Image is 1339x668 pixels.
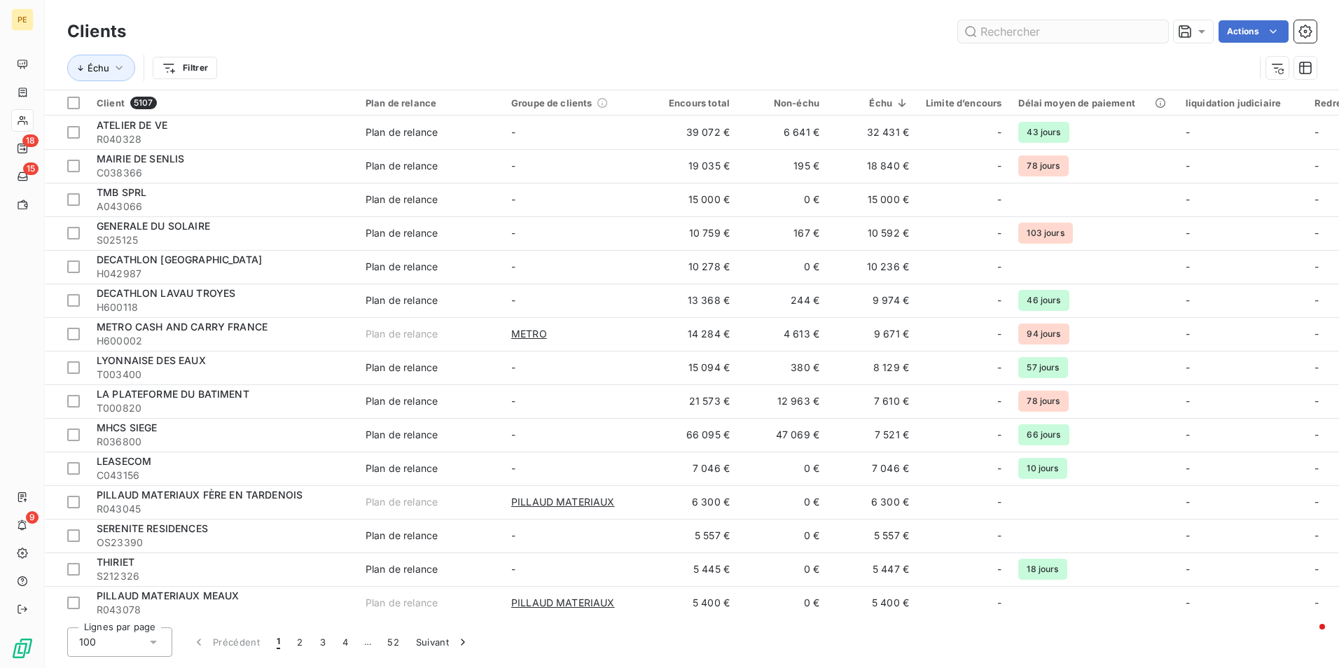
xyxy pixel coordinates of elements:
div: Délai moyen de paiement [1018,97,1168,109]
td: 5 447 € [828,552,917,586]
span: - [1314,193,1319,205]
td: 7 521 € [828,418,917,452]
td: 0 € [738,183,828,216]
div: Limite d’encours [926,97,1001,109]
span: Échu [88,62,109,74]
span: 1 [277,635,280,649]
span: - [511,361,515,373]
span: - [511,563,515,575]
span: 18 jours [1018,559,1067,580]
div: Plan de relance [366,159,438,173]
td: 15 000 € [648,183,738,216]
div: Plan de relance [366,562,438,576]
span: DECATHLON LAVAU TROYES [97,287,235,299]
span: - [1186,260,1190,272]
td: 7 046 € [828,452,917,485]
button: Précédent [183,627,268,657]
span: - [1314,496,1319,508]
td: 8 129 € [828,351,917,384]
span: - [1314,361,1319,373]
span: 66 jours [1018,424,1069,445]
span: - [1186,395,1190,407]
span: - [1314,294,1319,306]
td: 0 € [738,552,828,586]
span: - [997,159,1001,173]
span: - [1314,328,1319,340]
td: 6 300 € [648,485,738,519]
span: 18 [22,134,39,147]
td: 167 € [738,216,828,250]
td: 5 557 € [828,519,917,552]
td: 10 592 € [828,216,917,250]
td: 5 557 € [648,519,738,552]
td: 9 671 € [828,317,917,351]
span: - [997,394,1001,408]
span: - [511,193,515,205]
td: 15 094 € [648,351,738,384]
td: 12 963 € [738,384,828,418]
div: Plan de relance [366,361,438,375]
td: 195 € [738,149,828,183]
span: - [1186,160,1190,172]
span: … [356,631,379,653]
div: Plan de relance [366,293,438,307]
div: Plan de relance [366,596,438,610]
td: 380 € [738,351,828,384]
span: - [997,226,1001,240]
span: 46 jours [1018,290,1069,311]
div: Plan de relance [366,125,438,139]
span: 78 jours [1018,391,1068,412]
td: 19 035 € [648,149,738,183]
span: C038366 [97,166,349,180]
td: 0 € [738,452,828,485]
button: 1 [268,627,289,657]
div: Encours total [657,97,730,109]
span: - [997,529,1001,543]
span: - [511,529,515,541]
span: METRO CASH AND CARRY FRANCE [97,321,268,333]
span: 57 jours [1018,357,1067,378]
span: - [1314,260,1319,272]
span: - [1314,160,1319,172]
span: - [1186,529,1190,541]
span: - [997,361,1001,375]
span: 94 jours [1018,323,1069,345]
span: TMB SPRL [97,186,146,198]
td: 39 072 € [648,116,738,149]
td: 13 368 € [648,284,738,317]
td: 21 573 € [648,384,738,418]
button: Actions [1219,20,1289,43]
span: - [1314,395,1319,407]
span: 5107 [130,97,157,109]
span: - [1186,328,1190,340]
span: - [511,126,515,138]
td: 7 610 € [828,384,917,418]
span: - [1314,227,1319,239]
span: - [1314,529,1319,541]
span: ATELIER DE VE [97,119,167,131]
span: PILLAUD MATERIAUX FÈRE EN TARDENOIS [97,489,303,501]
span: - [997,125,1001,139]
span: - [1186,597,1190,608]
span: - [1186,294,1190,306]
iframe: Intercom live chat [1291,620,1325,654]
td: 18 840 € [828,149,917,183]
div: Non-échu [747,97,819,109]
span: 15 [23,162,39,175]
td: 5 400 € [828,586,917,620]
span: 100 [79,635,96,649]
span: THIRIET [97,556,134,568]
td: 10 236 € [828,250,917,284]
span: R036800 [97,435,349,449]
td: 0 € [738,485,828,519]
span: PILLAUD MATERIAUX [511,495,615,509]
span: - [1186,563,1190,575]
td: 244 € [738,284,828,317]
td: 6 300 € [828,485,917,519]
span: GENERALE DU SOLAIRE [97,220,210,232]
button: 2 [289,627,311,657]
span: Groupe de clients [511,97,592,109]
span: - [997,596,1001,610]
td: 32 431 € [828,116,917,149]
span: LA PLATEFORME DU BATIMENT [97,388,249,400]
